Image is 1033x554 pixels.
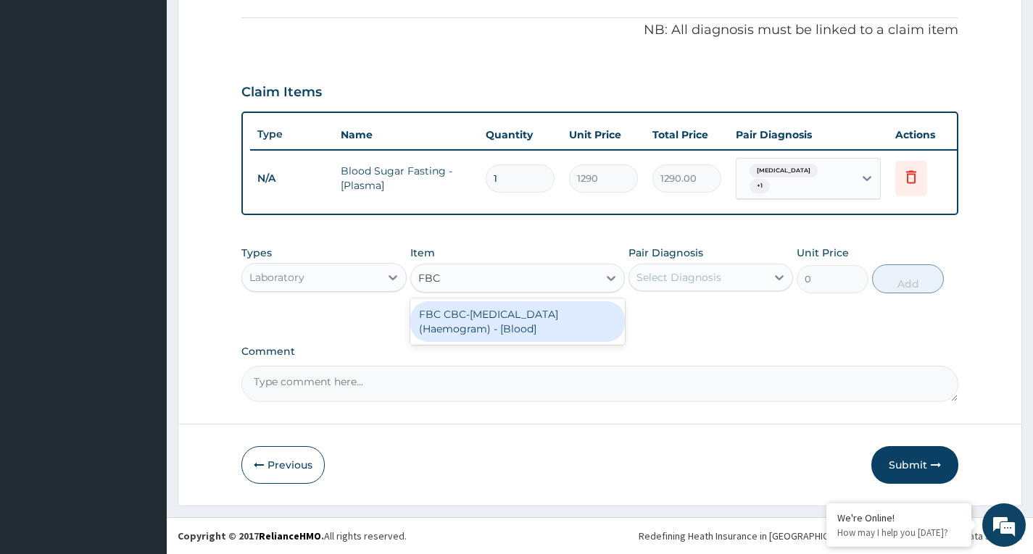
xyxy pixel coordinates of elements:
div: Redefining Heath Insurance in [GEOGRAPHIC_DATA] using Telemedicine and Data Science! [639,529,1022,543]
div: We're Online! [837,511,961,524]
div: Select Diagnosis [636,270,721,285]
th: Name [333,120,478,149]
h3: Claim Items [241,85,322,101]
p: How may I help you today? [837,526,961,539]
button: Previous [241,446,325,484]
strong: Copyright © 2017 . [178,529,324,542]
img: d_794563401_company_1708531726252_794563401 [27,72,59,109]
textarea: Type your message and hit 'Enter' [7,395,276,446]
div: Minimize live chat window [238,7,273,42]
span: We're online! [84,182,200,329]
th: Unit Price [562,120,645,149]
div: Laboratory [249,270,304,285]
th: Type [250,121,333,148]
p: NB: All diagnosis must be linked to a claim item [241,21,958,40]
label: Unit Price [797,245,849,260]
label: Types [241,247,272,259]
td: Blood Sugar Fasting - [Plasma] [333,156,478,200]
a: RelianceHMO [259,529,321,542]
td: N/A [250,165,333,192]
label: Item [410,245,435,260]
th: Total Price [645,120,729,149]
button: Submit [871,446,958,484]
footer: All rights reserved. [167,517,1033,554]
label: Comment [241,345,958,358]
label: Pair Diagnosis [628,245,703,260]
th: Pair Diagnosis [729,120,888,149]
th: Actions [888,120,961,149]
div: Chat with us now [75,81,244,100]
span: + 1 [750,179,770,193]
th: Quantity [478,120,562,149]
div: FBC CBC-[MEDICAL_DATA] (Haemogram) - [Blood] [410,301,626,342]
button: Add [872,264,944,293]
span: [MEDICAL_DATA] [750,164,818,178]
